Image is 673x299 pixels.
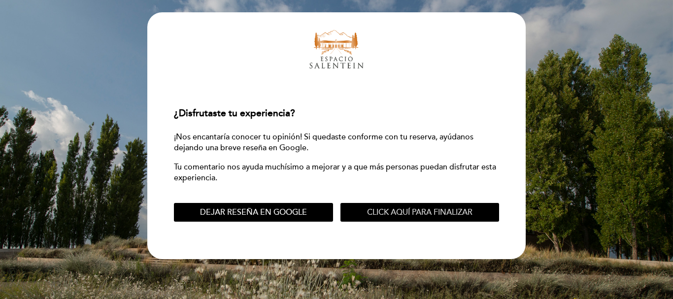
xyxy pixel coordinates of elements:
p: ¡Nos encantaría conocer tu opinión! Si quedaste conforme con tu reserva, ayúdanos dejando una bre... [174,132,499,154]
div: ¿Disfrutaste tu experiencia? [166,101,506,126]
span: Dejar reseña en Google [200,207,307,217]
span: Click aquí para finalizar [367,207,472,217]
button: Dejar reseña en Google [174,203,333,222]
img: header_1711048664.png [302,22,371,76]
p: Tu comentario nos ayuda muchísimo a mejorar y a que más personas puedan disfrutar esta experiencia. [174,162,499,184]
button: Click aquí para finalizar [340,203,499,222]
